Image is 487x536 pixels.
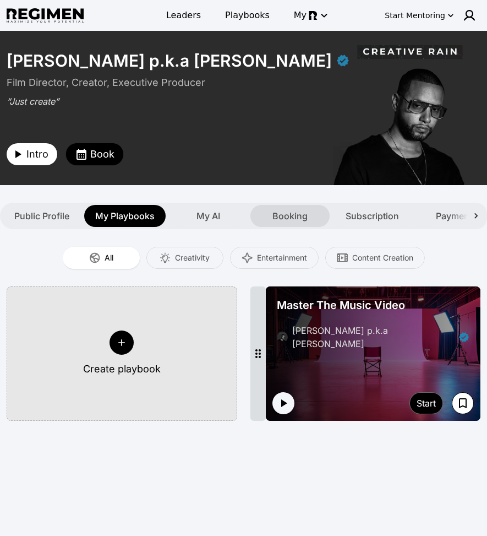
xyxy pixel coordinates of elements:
[385,10,445,21] div: Start Mentoring
[242,252,253,263] img: Entertainment
[218,6,276,25] a: Playbooks
[250,205,330,227] button: Booking
[7,95,321,108] div: “Just create”
[458,332,469,343] div: Verified partner - Julien Christian Lutz p.k.a Director X
[7,286,237,421] button: Create playbook
[7,51,332,71] div: [PERSON_NAME] p.k.a [PERSON_NAME]
[463,9,476,22] img: user icon
[230,247,319,269] button: Entertainment
[409,392,443,414] button: Start
[66,143,123,165] button: Book
[160,6,207,25] a: Leaders
[337,252,348,263] img: Content Creation
[352,252,413,263] span: Content Creation
[436,209,472,223] span: Payment
[292,324,455,350] div: [PERSON_NAME] p.k.a [PERSON_NAME]
[294,9,307,22] span: My
[196,209,220,223] span: My AI
[83,361,161,377] div: Create playbook
[325,247,425,269] button: Content Creation
[7,8,84,23] img: Regimen logo
[225,9,270,22] span: Playbooks
[272,209,308,223] span: Booking
[336,54,349,67] div: Verified partner - Julien Christian Lutz p.k.a Director X
[417,397,436,410] div: Start
[257,252,307,263] span: Entertainment
[272,392,294,414] button: Play intro
[63,247,140,269] button: All
[332,205,412,227] button: Subscription
[2,205,81,227] button: Public Profile
[168,205,248,227] button: My AI
[105,252,113,263] span: All
[7,75,321,90] div: Film Director, Creator, Executive Producer
[14,209,69,223] span: Public Profile
[452,392,474,414] button: Save
[277,297,405,313] span: Master The Music Video
[146,247,223,269] button: Creativity
[166,9,201,22] span: Leaders
[84,205,166,227] button: My Playbooks
[287,6,333,25] button: My
[175,252,210,263] span: Creativity
[26,147,48,162] span: Intro
[89,252,100,263] img: All
[7,143,57,165] button: Intro
[382,7,456,24] button: Start Mentoring
[277,332,288,343] img: avatar of Julien Christian Lutz p.k.a Director X
[160,252,171,263] img: Creativity
[346,209,399,223] span: Subscription
[90,147,114,162] span: Book
[95,209,155,223] span: My Playbooks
